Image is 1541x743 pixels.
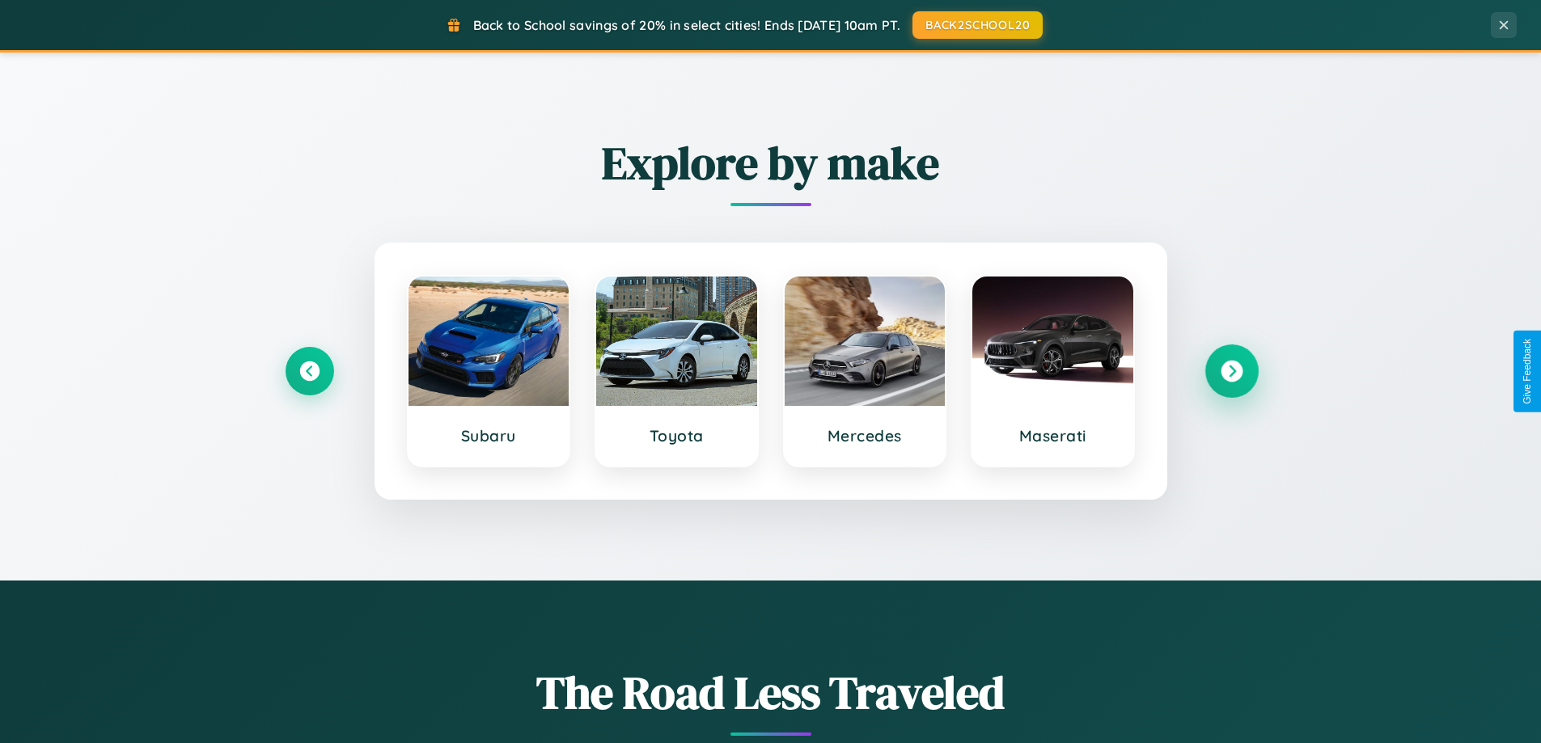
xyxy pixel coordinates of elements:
[286,661,1256,724] h1: The Road Less Traveled
[473,17,900,33] span: Back to School savings of 20% in select cities! Ends [DATE] 10am PT.
[1522,339,1533,404] div: Give Feedback
[912,11,1043,39] button: BACK2SCHOOL20
[801,426,929,445] h3: Mercedes
[989,426,1117,445] h3: Maserati
[286,132,1256,194] h2: Explore by make
[425,426,553,445] h3: Subaru
[612,426,741,445] h3: Toyota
